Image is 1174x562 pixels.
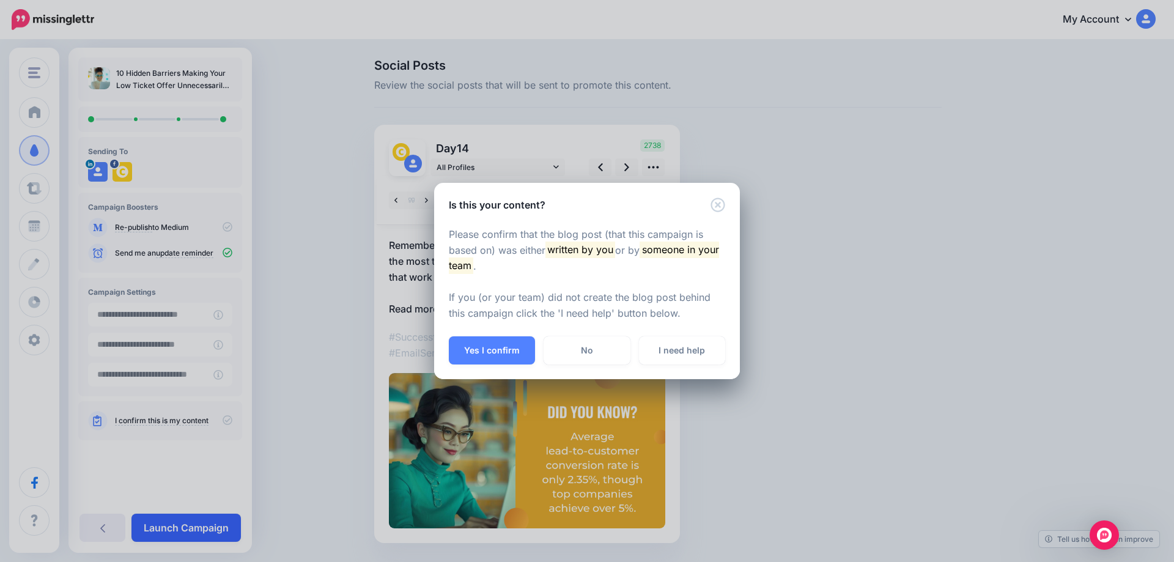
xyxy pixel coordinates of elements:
h5: Is this your content? [449,198,545,212]
mark: written by you [545,242,615,257]
button: Close [711,198,725,213]
button: Yes I confirm [449,336,535,364]
a: I need help [639,336,725,364]
mark: someone in your team [449,242,719,273]
div: Open Intercom Messenger [1090,520,1119,550]
p: Please confirm that the blog post (that this campaign is based on) was either or by . If you (or ... [449,227,725,322]
a: No [544,336,630,364]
